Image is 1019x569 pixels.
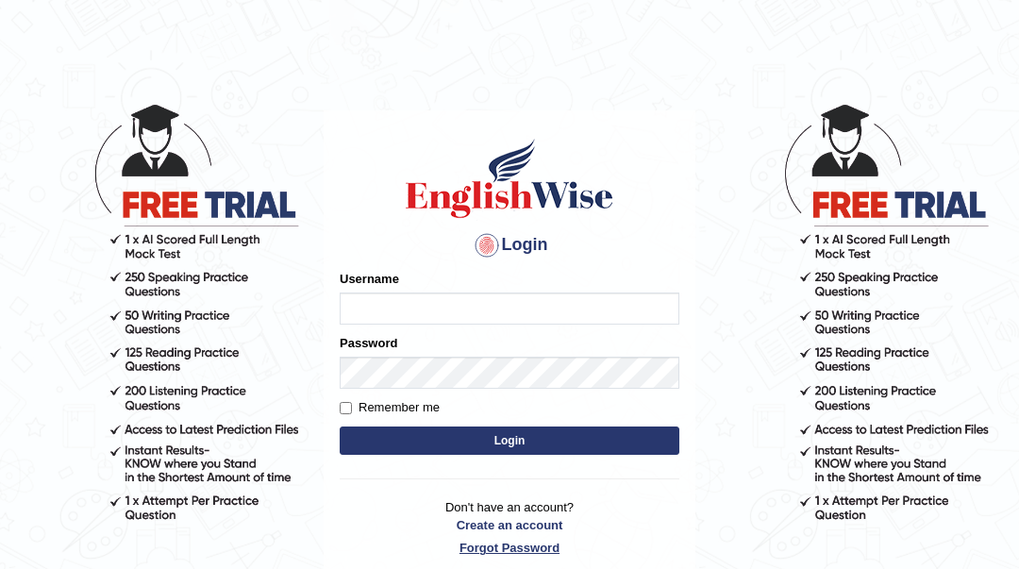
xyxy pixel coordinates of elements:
label: Remember me [340,398,440,417]
a: Create an account [340,516,679,534]
h4: Login [340,230,679,260]
label: Password [340,334,397,352]
a: Forgot Password [340,539,679,557]
button: Login [340,427,679,455]
input: Remember me [340,402,352,414]
label: Username [340,270,399,288]
img: Logo of English Wise sign in for intelligent practice with AI [402,136,617,221]
p: Don't have an account? [340,498,679,557]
